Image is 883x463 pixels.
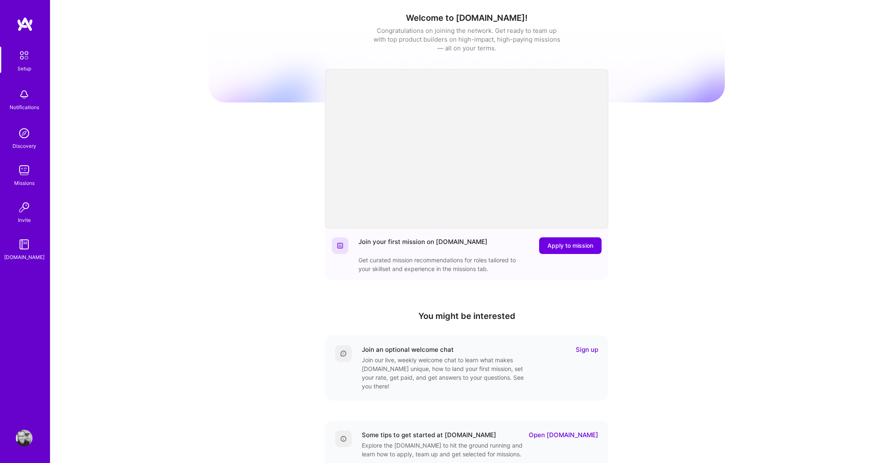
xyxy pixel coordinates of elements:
h4: You might be interested [325,311,608,321]
img: Invite [16,199,32,216]
img: User Avatar [16,430,32,446]
iframe: video [325,69,608,229]
div: Notifications [10,103,39,112]
div: Join our live, weekly welcome chat to learn what makes [DOMAIN_NAME] unique, how to land your fir... [362,356,528,391]
a: User Avatar [14,430,35,446]
button: Apply to mission [539,237,602,254]
div: [DOMAIN_NAME] [4,253,45,261]
img: Website [337,242,343,249]
img: discovery [16,125,32,142]
img: teamwork [16,162,32,179]
a: Open [DOMAIN_NAME] [529,431,598,439]
img: Comment [340,350,347,357]
a: Sign up [576,345,598,354]
div: Join your first mission on [DOMAIN_NAME] [358,237,488,254]
img: logo [17,17,33,32]
img: bell [16,86,32,103]
div: Some tips to get started at [DOMAIN_NAME] [362,431,496,439]
div: Join an optional welcome chat [362,345,454,354]
span: Apply to mission [547,241,593,250]
div: Invite [18,216,31,224]
div: Setup [17,64,31,73]
img: guide book [16,236,32,253]
div: Congratulations on joining the network. Get ready to team up with top product builders on high-im... [373,26,560,52]
img: setup [15,47,33,64]
div: Get curated mission recommendations for roles tailored to your skillset and experience in the mis... [358,256,525,273]
div: Explore the [DOMAIN_NAME] to hit the ground running and learn how to apply, team up and get selec... [362,441,528,458]
img: Details [340,436,347,442]
div: Missions [14,179,35,187]
h1: Welcome to [DOMAIN_NAME]! [209,13,725,23]
div: Discovery [12,142,36,150]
